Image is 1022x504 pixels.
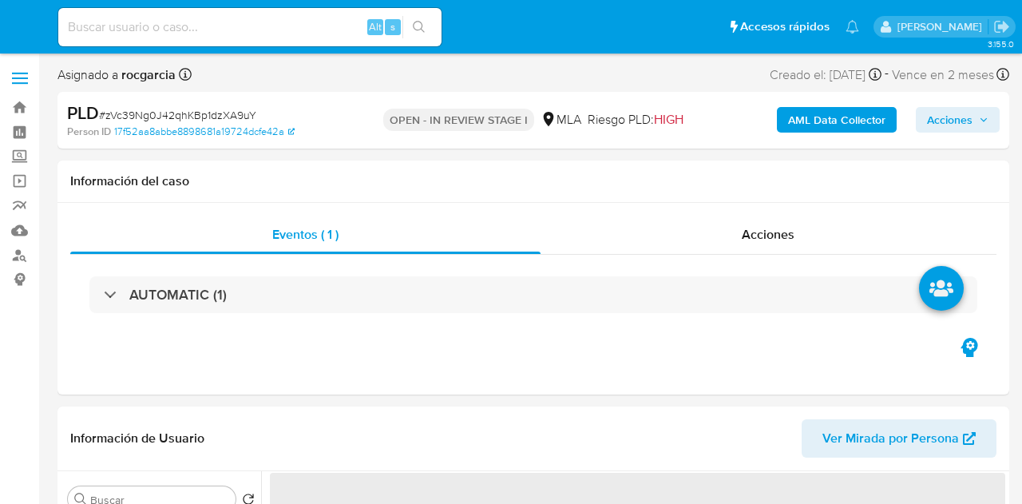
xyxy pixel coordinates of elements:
[770,64,881,85] div: Creado el: [DATE]
[89,276,977,313] div: AUTOMATIC (1)
[272,225,339,244] span: Eventos ( 1 )
[654,110,683,129] span: HIGH
[67,125,111,139] b: Person ID
[846,20,859,34] a: Notificaciones
[897,19,988,34] p: rocio.garcia@mercadolibre.com
[70,173,996,189] h1: Información del caso
[742,225,794,244] span: Acciones
[383,109,534,131] p: OPEN - IN REVIEW STAGE I
[67,100,99,125] b: PLD
[541,111,581,129] div: MLA
[588,111,683,129] span: Riesgo PLD:
[927,107,972,133] span: Acciones
[892,66,994,84] span: Vence en 2 meses
[822,419,959,458] span: Ver Mirada por Persona
[129,286,227,304] h3: AUTOMATIC (1)
[99,107,256,123] span: # zVc39Ng0J42qhKBp1dzXA9uY
[916,107,1000,133] button: Acciones
[118,65,176,84] b: rocgarcia
[802,419,996,458] button: Ver Mirada por Persona
[114,125,295,139] a: 17f52aa8abbe8898681a19724dcfe42a
[885,64,889,85] span: -
[740,18,830,35] span: Accesos rápidos
[788,107,885,133] b: AML Data Collector
[777,107,897,133] button: AML Data Collector
[369,19,382,34] span: Alt
[58,17,442,38] input: Buscar usuario o caso...
[70,431,204,446] h1: Información de Usuario
[57,66,176,84] span: Asignado a
[390,19,395,34] span: s
[993,18,1010,35] a: Salir
[402,16,435,38] button: search-icon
